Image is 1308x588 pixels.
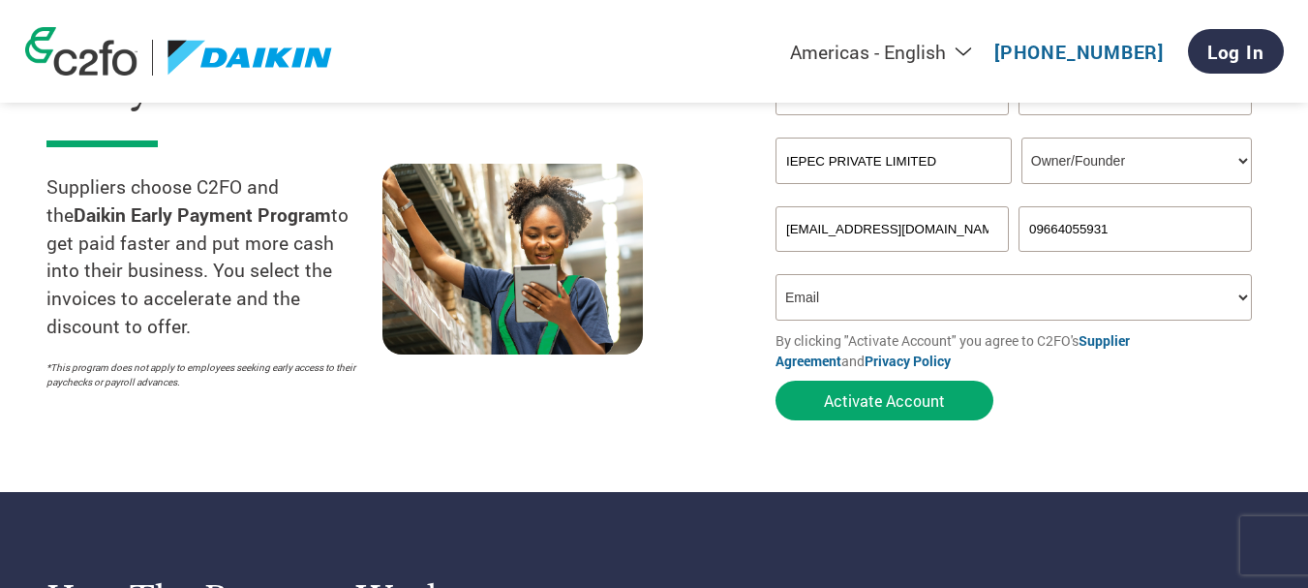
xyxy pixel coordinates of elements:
[776,186,1252,199] div: Invalid company name or company name is too long
[1019,254,1252,266] div: Inavlid Phone Number
[776,117,1009,130] div: Invalid first name or first name is too long
[1188,29,1284,74] a: Log In
[1019,117,1252,130] div: Invalid last name or last name is too long
[46,173,382,341] p: Suppliers choose C2FO and the to get paid faster and put more cash into their business. You selec...
[865,352,951,370] a: Privacy Policy
[25,27,137,76] img: c2fo logo
[74,202,331,227] strong: Daikin Early Payment Program
[1021,138,1252,184] select: Title/Role
[776,330,1262,371] p: By clicking "Activate Account" you agree to C2FO's and
[776,254,1009,266] div: Inavlid Email Address
[776,331,1130,370] a: Supplier Agreement
[167,40,334,76] img: Daikin
[776,206,1009,252] input: Invalid Email format
[776,138,1012,184] input: Your company name*
[46,360,363,389] p: *This program does not apply to employees seeking early access to their paychecks or payroll adva...
[776,381,993,420] button: Activate Account
[1019,206,1252,252] input: Phone*
[994,40,1164,64] a: [PHONE_NUMBER]
[382,164,643,355] img: supply chain worker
